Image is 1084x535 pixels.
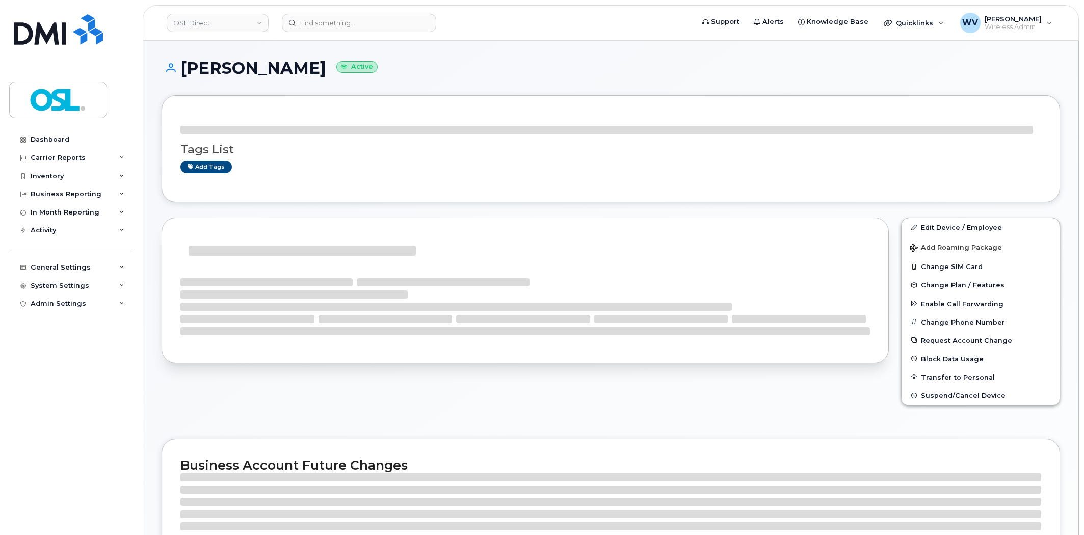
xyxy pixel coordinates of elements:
button: Transfer to Personal [902,368,1060,386]
button: Suspend/Cancel Device [902,386,1060,405]
button: Change SIM Card [902,257,1060,276]
h2: Business Account Future Changes [180,458,1041,473]
button: Change Phone Number [902,313,1060,331]
a: Add tags [180,160,232,173]
h1: [PERSON_NAME] [162,59,1060,77]
button: Change Plan / Features [902,276,1060,294]
span: Suspend/Cancel Device [921,392,1006,399]
button: Enable Call Forwarding [902,295,1060,313]
span: Change Plan / Features [921,281,1004,289]
a: Edit Device / Employee [902,218,1060,236]
span: Enable Call Forwarding [921,300,1003,307]
small: Active [336,61,378,73]
h3: Tags List [180,143,1041,156]
button: Add Roaming Package [902,236,1060,257]
button: Block Data Usage [902,350,1060,368]
span: Add Roaming Package [910,244,1002,253]
button: Request Account Change [902,331,1060,350]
